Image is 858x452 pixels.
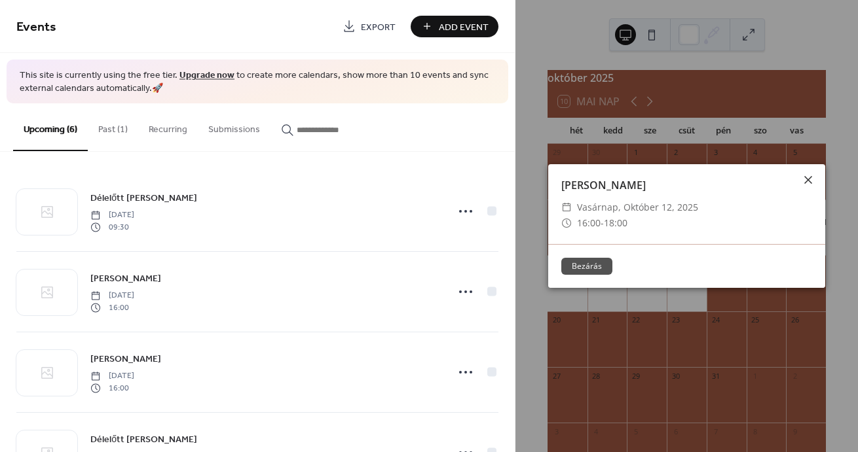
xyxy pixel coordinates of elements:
[561,258,612,275] button: Bezárás
[604,217,627,229] span: 18:00
[90,351,161,366] a: [PERSON_NAME]
[90,290,134,302] span: [DATE]
[16,14,56,40] span: Events
[88,103,138,150] button: Past (1)
[138,103,198,150] button: Recurring
[548,177,825,193] div: [PERSON_NAME]
[361,20,396,34] span: Export
[90,433,197,447] span: Délelőtt [PERSON_NAME]
[577,217,601,229] span: 16:00
[179,67,234,84] a: Upgrade now
[198,103,270,150] button: Submissions
[13,103,88,151] button: Upcoming (6)
[90,382,134,394] span: 16:00
[90,272,161,286] span: [PERSON_NAME]
[90,192,197,205] span: Délelőtt [PERSON_NAME]
[90,209,134,221] span: [DATE]
[20,69,495,95] span: This site is currently using the free tier. to create more calendars, show more than 10 events an...
[90,221,134,233] span: 09:30
[439,20,489,34] span: Add Event
[411,16,498,37] button: Add Event
[577,200,698,215] span: vasárnap, október 12, 2025
[90,271,161,286] a: [PERSON_NAME]
[90,190,197,205] a: Délelőtt [PERSON_NAME]
[90,353,161,366] span: [PERSON_NAME]
[90,432,197,447] a: Délelőtt [PERSON_NAME]
[333,16,405,37] a: Export
[90,370,134,382] span: [DATE]
[561,215,572,231] div: ​
[90,302,134,313] span: 16:00
[561,200,572,215] div: ​
[601,217,604,229] span: -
